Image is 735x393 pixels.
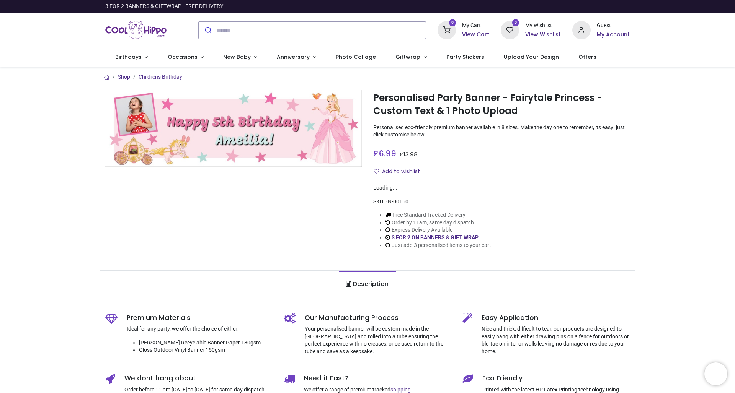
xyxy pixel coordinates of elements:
span: Party Stickers [446,53,484,61]
a: New Baby [214,47,267,67]
img: Personalised Party Banner - Fairytale Princess - Custom Text & 1 Photo Upload [105,90,362,167]
li: Express Delivery Available [385,226,493,234]
h5: Our Manufacturing Process [305,313,451,323]
a: Giftwrap [385,47,436,67]
button: Add to wishlistAdd to wishlist [373,165,426,178]
a: 3 FOR 2 ON BANNERS & GIFT WRAP [392,234,479,240]
li: [PERSON_NAME] Recyclable Banner Paper 180gsm [139,339,273,347]
a: Description [339,271,396,297]
div: Guest [597,22,630,29]
sup: 0 [512,19,519,26]
span: Occasions [168,53,198,61]
a: View Wishlist [525,31,561,39]
i: Add to wishlist [374,169,379,174]
div: 3 FOR 2 BANNERS & GIFTWRAP - FREE DELIVERY [105,3,223,10]
h5: Eco Friendly [482,374,630,383]
li: Just add 3 personalised items to your cart! [385,242,493,249]
a: Birthdays [105,47,158,67]
a: Childrens Birthday [139,74,182,80]
button: Submit [199,22,217,39]
li: Free Standard Tracked Delivery [385,211,493,219]
h5: We dont hang about [124,374,273,383]
span: £ [400,151,418,158]
div: My Cart [462,22,489,29]
li: Gloss Outdoor Vinyl Banner 150gsm [139,346,273,354]
a: View Cart [462,31,489,39]
a: 0 [438,27,456,33]
span: Birthdays [115,53,142,61]
a: Anniversary [267,47,326,67]
a: Logo of Cool Hippo [105,19,167,41]
div: Loading... [373,184,630,192]
div: My Wishlist [525,22,561,29]
span: Upload Your Design [504,53,559,61]
h5: Easy Application [482,313,630,323]
a: 0 [501,27,519,33]
h5: Premium Materials [127,313,273,323]
p: Personalised eco-friendly premium banner available in 8 sizes. Make the day one to remember, its ... [373,124,630,139]
span: New Baby [223,53,251,61]
img: Cool Hippo [105,19,167,41]
span: Offers [578,53,596,61]
a: My Account [597,31,630,39]
span: Photo Collage [336,53,376,61]
span: 13.98 [403,151,418,158]
iframe: Customer reviews powered by Trustpilot [469,3,630,10]
p: Nice and thick, difficult to tear, our products are designed to easily hang with either drawing p... [482,325,630,355]
span: Anniversary [277,53,310,61]
span: 6.99 [379,148,396,159]
span: Giftwrap [395,53,420,61]
a: Occasions [158,47,214,67]
iframe: Brevo live chat [704,362,727,385]
span: £ [373,148,396,159]
div: SKU: [373,198,630,206]
p: Ideal for any party, we offer the choice of either: [127,325,273,333]
p: Your personalised banner will be custom made in the [GEOGRAPHIC_DATA] and rolled into a tube ensu... [305,325,451,355]
span: BN-00150 [384,198,408,205]
sup: 0 [449,19,456,26]
li: Order by 11am, same day dispatch [385,219,493,227]
a: Shop [118,74,130,80]
h5: Need it Fast? [304,374,451,383]
h1: Personalised Party Banner - Fairytale Princess - Custom Text & 1 Photo Upload [373,91,630,118]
